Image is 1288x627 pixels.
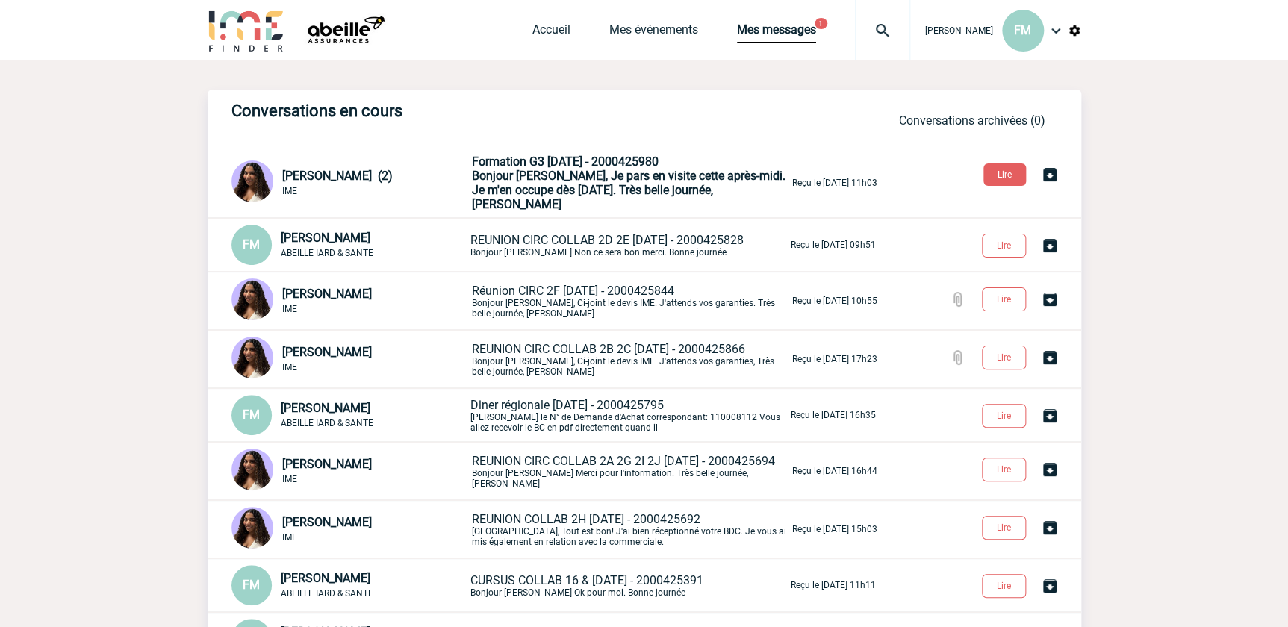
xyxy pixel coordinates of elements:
[231,337,273,378] img: 131234-0.jpg
[231,449,273,490] img: 131234-0.jpg
[1041,349,1059,366] img: Archiver la conversation
[281,418,373,428] span: ABEILLE IARD & SANTE
[970,408,1041,422] a: Lire
[791,580,876,590] p: Reçu le [DATE] 11h11
[472,342,789,377] p: Bonjour [PERSON_NAME], Ci-joint le devis IME. J'attends vos garanties, Très belle journée, [PERSO...
[970,237,1041,252] a: Lire
[231,278,273,320] img: 131234-0.jpg
[231,507,469,552] div: Conversation privée : Client - Agence
[1041,407,1059,425] img: Archiver la conversation
[243,578,260,592] span: FM
[982,516,1026,540] button: Lire
[282,169,393,183] span: [PERSON_NAME] (2)
[1041,577,1059,595] img: Archiver la conversation
[231,102,679,120] h3: Conversations en cours
[792,466,877,476] p: Reçu le [DATE] 16h44
[982,574,1026,598] button: Lire
[470,398,788,433] p: [PERSON_NAME] le N° de Demande d'Achat correspondant: 110008112 Vous allez recevoir le BC en pdf ...
[1041,519,1059,537] img: Archiver la conversation
[532,22,570,43] a: Accueil
[971,166,1041,181] a: Lire
[231,577,876,591] a: FM [PERSON_NAME] ABEILLE IARD & SANTE CURSUS COLLAB 16 & [DATE] - 2000425391Bonjour [PERSON_NAME]...
[243,237,260,252] span: FM
[231,351,877,365] a: [PERSON_NAME] IME REUNION CIRC COLLAB 2B 2C [DATE] - 2000425866Bonjour [PERSON_NAME], Ci-joint le...
[281,571,370,585] span: [PERSON_NAME]
[231,160,469,205] div: Conversation privée : Client - Agence
[231,521,877,535] a: [PERSON_NAME] IME REUNION COLLAB 2H [DATE] - 2000425692[GEOGRAPHIC_DATA], Tout est bon! J'ai bien...
[470,573,788,598] p: Bonjour [PERSON_NAME] Ok pour moi. Bonne journée
[791,240,876,250] p: Reçu le [DATE] 09h51
[470,573,703,587] span: CURSUS COLLAB 16 & [DATE] - 2000425391
[231,395,467,435] div: Conversation privée : Client - Agence
[243,408,260,422] span: FM
[231,278,469,323] div: Conversation privée : Client - Agence
[982,404,1026,428] button: Lire
[792,296,877,306] p: Reçu le [DATE] 10h55
[231,293,877,307] a: [PERSON_NAME] IME Réunion CIRC 2F [DATE] - 2000425844Bonjour [PERSON_NAME], Ci-joint le devis IME...
[982,234,1026,258] button: Lire
[1041,237,1059,255] img: Archiver la conversation
[970,578,1041,592] a: Lire
[970,520,1041,534] a: Lire
[737,22,816,43] a: Mes messages
[970,291,1041,305] a: Lire
[792,354,877,364] p: Reçu le [DATE] 17h23
[208,9,285,52] img: IME-Finder
[609,22,698,43] a: Mes événements
[925,25,993,36] span: [PERSON_NAME]
[472,169,785,211] span: Bonjour [PERSON_NAME], Je pars en visite cette après-midi. Je m'en occupe dès [DATE]. Très belle ...
[982,458,1026,481] button: Lire
[1041,461,1059,478] img: Archiver la conversation
[472,454,775,468] span: REUNION CIRC COLLAB 2A 2G 2I 2J [DATE] - 2000425694
[281,248,373,258] span: ABEILLE IARD & SANTE
[792,524,877,534] p: Reçu le [DATE] 15h03
[282,532,297,543] span: IME
[982,346,1026,369] button: Lire
[982,287,1026,311] button: Lire
[472,155,659,169] span: Formation G3 [DATE] - 2000425980
[231,225,467,265] div: Conversation privée : Client - Agence
[472,512,789,547] p: [GEOGRAPHIC_DATA], Tout est bon! J'ai bien réceptionné votre BDC. Je vous ai mis également en rel...
[231,449,469,493] div: Conversation privée : Client - Agence
[792,178,877,188] p: Reçu le [DATE] 11h03
[1041,290,1059,308] img: Archiver la conversation
[281,231,370,245] span: [PERSON_NAME]
[983,163,1026,186] button: Lire
[281,588,373,599] span: ABEILLE IARD & SANTE
[231,565,467,605] div: Conversation privée : Client - Agence
[231,237,876,251] a: FM [PERSON_NAME] ABEILLE IARD & SANTE REUNION CIRC COLLAB 2D 2E [DATE] - 2000425828Bonjour [PERSO...
[282,474,297,484] span: IME
[231,175,877,189] a: [PERSON_NAME] (2) IME Formation G3 [DATE] - 2000425980Bonjour [PERSON_NAME], Je pars en visite ce...
[472,284,789,319] p: Bonjour [PERSON_NAME], Ci-joint le devis IME. J'attends vos garanties. Très belle journée, [PERSO...
[1014,23,1031,37] span: FM
[470,233,788,258] p: Bonjour [PERSON_NAME] Non ce sera bon merci. Bonne journée
[231,337,469,381] div: Conversation privée : Client - Agence
[282,304,297,314] span: IME
[970,349,1041,364] a: Lire
[470,233,744,247] span: REUNION CIRC COLLAB 2D 2E [DATE] - 2000425828
[470,398,664,412] span: Diner régionale [DATE] - 2000425795
[282,345,372,359] span: [PERSON_NAME]
[1041,166,1059,184] img: Archiver la conversation
[791,410,876,420] p: Reçu le [DATE] 16h35
[281,401,370,415] span: [PERSON_NAME]
[472,512,700,526] span: REUNION COLLAB 2H [DATE] - 2000425692
[282,186,297,196] span: IME
[231,507,273,549] img: 131234-0.jpg
[815,18,827,29] button: 1
[472,342,745,356] span: REUNION CIRC COLLAB 2B 2C [DATE] - 2000425866
[282,362,297,372] span: IME
[472,454,789,489] p: Bonjour [PERSON_NAME] Merci pour l'information. Très belle journée, [PERSON_NAME]
[231,407,876,421] a: FM [PERSON_NAME] ABEILLE IARD & SANTE Diner régionale [DATE] - 2000425795[PERSON_NAME] le N° de D...
[231,160,273,202] img: 131234-0.jpg
[282,457,372,471] span: [PERSON_NAME]
[970,461,1041,475] a: Lire
[231,463,877,477] a: [PERSON_NAME] IME REUNION CIRC COLLAB 2A 2G 2I 2J [DATE] - 2000425694Bonjour [PERSON_NAME] Merci ...
[899,113,1045,128] a: Conversations archivées (0)
[282,515,372,529] span: [PERSON_NAME]
[472,284,674,298] span: Réunion CIRC 2F [DATE] - 2000425844
[282,287,372,301] span: [PERSON_NAME]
